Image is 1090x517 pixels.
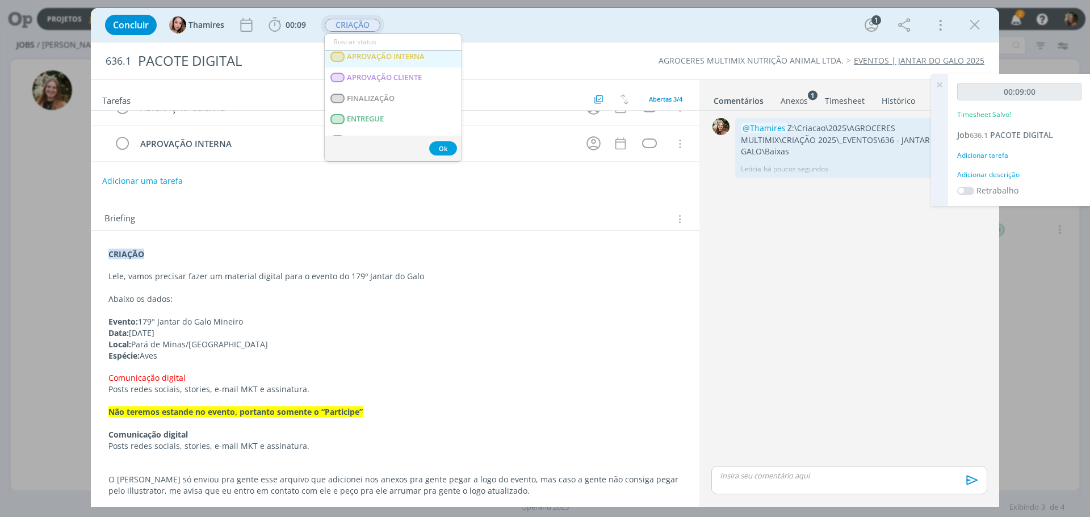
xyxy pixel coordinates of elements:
[169,16,224,33] button: TThamires
[108,293,682,305] p: Abaixo os dados:
[324,33,462,162] ul: CRIAÇÃO
[347,73,422,82] span: APROVAÇÃO CLIENTE
[429,141,457,155] button: Ok
[854,55,984,66] a: EVENTOS | JANTAR DO GALO 2025
[108,249,144,259] strong: CRIAÇÃO
[91,8,999,507] div: dialog
[741,123,958,157] p: Z:\Criacao\2025\AGROCERES MULTIMIX\CRIAÇÃO 2025\_EVENTOS\636 - JANTAR DO GALO\Baixas
[113,20,149,30] span: Concluir
[106,55,131,68] span: 636.1
[135,137,576,151] div: APROVAÇÃO INTERNA
[741,164,761,174] p: Letícia
[324,18,381,32] button: CRIAÇÃO
[108,429,188,440] strong: Comunicação digital
[713,90,764,107] a: Comentários
[108,440,682,452] p: Posts redes sociais, stories, e-mail MKT e assinatura.
[824,90,865,107] a: Timesheet
[649,95,682,103] span: Abertas 3/4
[347,136,383,145] span: TEMPLATE
[108,271,682,282] p: Lele, vamos precisar fazer um material digital para o evento do 179º Jantar do Galo
[712,118,730,135] img: L
[108,350,140,361] strong: Espécie:
[108,474,682,497] p: O [PERSON_NAME] só enviou pra gente esse arquivo que adicionei nos anexos pra gente pegar a logo ...
[347,115,384,124] span: ENTREGUE
[108,327,682,339] p: [DATE]
[108,350,682,362] p: Aves
[976,184,1018,196] label: Retrabalho
[957,150,1081,161] div: Adicionar tarefa
[970,130,988,140] span: 636.1
[108,316,138,327] strong: Evento:
[743,123,786,133] span: @Thamires
[347,94,395,103] span: FINALIZAÇÃO
[266,16,309,34] button: 00:09
[108,406,363,417] strong: Não teremos estande no evento, portanto somente o “Participe”
[957,110,1011,120] p: Timesheet Salvo!
[347,52,425,61] span: APROVAÇÃO INTERNA
[104,212,135,226] span: Briefing
[108,384,682,395] p: Posts redes sociais, stories, e-mail MKT e assinatura.
[286,19,306,30] span: 00:09
[325,34,462,50] input: Buscar status
[764,164,828,174] span: há poucos segundos
[990,129,1053,140] span: PACOTE DIGITAL
[102,93,131,106] span: Tarefas
[108,372,186,383] span: Comunicação digital
[325,19,380,32] span: CRIAÇÃO
[808,90,817,100] sup: 1
[102,171,183,191] button: Adicionar uma tarefa
[108,316,682,327] p: 179° Jantar do Galo Mineiro
[133,47,614,75] div: PACOTE DIGITAL
[957,129,1053,140] a: Job636.1PACOTE DIGITAL
[871,15,881,25] div: 1
[957,170,1081,180] div: Adicionar descrição
[862,16,881,34] button: 1
[108,339,131,350] strong: Local:
[621,94,628,104] img: arrow-down-up.svg
[108,327,129,338] strong: Data:
[188,21,224,29] span: Thamires
[659,55,844,66] a: AGROCERES MULTIMIX NUTRIÇÃO ANIMAL LTDA.
[881,90,916,107] a: Histórico
[781,95,808,107] div: Anexos
[105,15,157,35] button: Concluir
[169,16,186,33] img: T
[108,339,682,350] p: Pará de Minas/[GEOGRAPHIC_DATA]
